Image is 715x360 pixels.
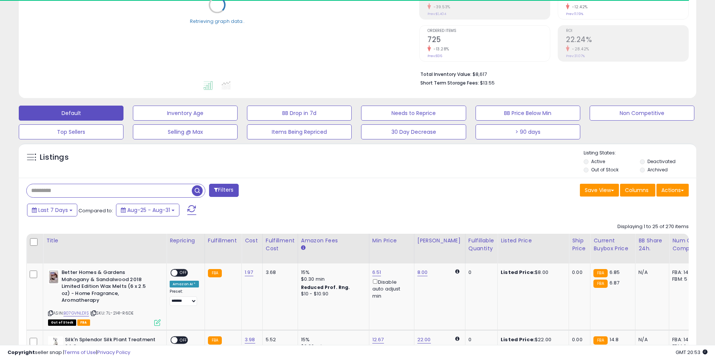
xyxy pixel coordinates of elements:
[638,269,663,276] div: N/A
[417,269,428,276] a: 8.00
[610,336,619,343] span: 14.8
[301,269,363,276] div: 15%
[301,245,306,251] small: Amazon Fees.
[569,46,589,52] small: -28.42%
[301,237,366,245] div: Amazon Fees
[656,184,689,197] button: Actions
[190,18,245,24] div: Retrieving graph data..
[301,336,363,343] div: 15%
[62,269,153,306] b: Better Homes & Gardens Mahogany & Sandalwood 2018 Limited Edition Wax Melts (6 x 2.5 oz) - Home F...
[676,349,707,356] span: 2025-09-8 20:53 GMT
[572,269,584,276] div: 0.00
[638,237,666,253] div: BB Share 24h.
[591,158,605,165] label: Active
[501,269,563,276] div: $8.00
[48,269,161,325] div: ASIN:
[569,4,588,10] small: -12.42%
[647,166,668,173] label: Archived
[610,269,620,276] span: 6.85
[572,336,584,343] div: 0.00
[420,69,683,78] li: $8,617
[672,269,697,276] div: FBA: 14
[617,223,689,230] div: Displaying 1 to 25 of 270 items
[170,237,202,245] div: Repricing
[8,349,35,356] strong: Copyright
[420,80,479,86] b: Short Term Storage Fees:
[372,237,411,245] div: Min Price
[501,336,563,343] div: $22.00
[591,166,619,173] label: Out of Stock
[245,269,253,276] a: 1.97
[593,336,607,345] small: FBA
[209,184,238,197] button: Filters
[247,106,352,121] button: BB Drop in 7d
[245,336,255,343] a: 3.98
[8,349,130,356] div: seller snap | |
[501,269,535,276] b: Listed Price:
[178,270,190,276] span: OFF
[208,336,222,345] small: FBA
[48,336,63,351] img: 41tsD-JqFlL._SL40_.jpg
[38,206,68,214] span: Last 7 Days
[468,269,492,276] div: 0
[566,54,585,58] small: Prev: 31.07%
[480,79,495,86] span: $13.55
[610,279,620,286] span: 6.87
[647,158,676,165] label: Deactivated
[672,237,700,253] div: Num of Comp.
[566,29,688,33] span: ROI
[266,269,292,276] div: 3.68
[361,124,466,139] button: 30 Day Decrease
[590,106,694,121] button: Non Competitive
[266,336,292,343] div: 5.52
[501,237,566,245] div: Listed Price
[90,310,134,316] span: | SKU: 7L-2141-R6DE
[427,29,550,33] span: Ordered Items
[40,152,69,163] h5: Listings
[301,284,350,290] b: Reduced Prof. Rng.
[566,12,583,16] small: Prev: 11.19%
[361,106,466,121] button: Needs to Reprice
[580,184,619,197] button: Save View
[372,336,384,343] a: 12.67
[170,289,199,306] div: Preset:
[301,276,363,283] div: $0.30 min
[427,12,446,16] small: Prev: $1,404
[208,269,222,277] small: FBA
[476,124,580,139] button: > 90 days
[672,336,697,343] div: FBA: 14
[672,276,697,283] div: FBM: 5
[417,237,462,245] div: [PERSON_NAME]
[19,124,123,139] button: Top Sellers
[625,186,649,194] span: Columns
[19,106,123,121] button: Default
[431,4,450,10] small: -39.53%
[116,204,179,216] button: Aug-25 - Aug-31
[468,336,492,343] div: 0
[593,280,607,288] small: FBA
[78,207,113,214] span: Compared to:
[247,124,352,139] button: Items Being Repriced
[77,319,90,326] span: FBA
[593,269,607,277] small: FBA
[127,206,170,214] span: Aug-25 - Aug-31
[566,35,688,45] h2: 22.24%
[133,124,238,139] button: Selling @ Max
[427,54,442,58] small: Prev: 836
[170,281,199,287] div: Amazon AI *
[417,336,431,343] a: 22.00
[48,319,76,326] span: All listings that are currently out of stock and unavailable for purchase on Amazon
[372,278,408,299] div: Disable auto adjust min
[420,71,471,77] b: Total Inventory Value:
[427,35,550,45] h2: 725
[584,150,696,157] p: Listing States:
[27,204,77,216] button: Last 7 Days
[476,106,580,121] button: BB Price Below Min
[572,237,587,253] div: Ship Price
[372,269,381,276] a: 6.51
[431,46,449,52] small: -13.28%
[593,237,632,253] div: Current Buybox Price
[208,237,238,245] div: Fulfillment
[133,106,238,121] button: Inventory Age
[245,237,259,245] div: Cost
